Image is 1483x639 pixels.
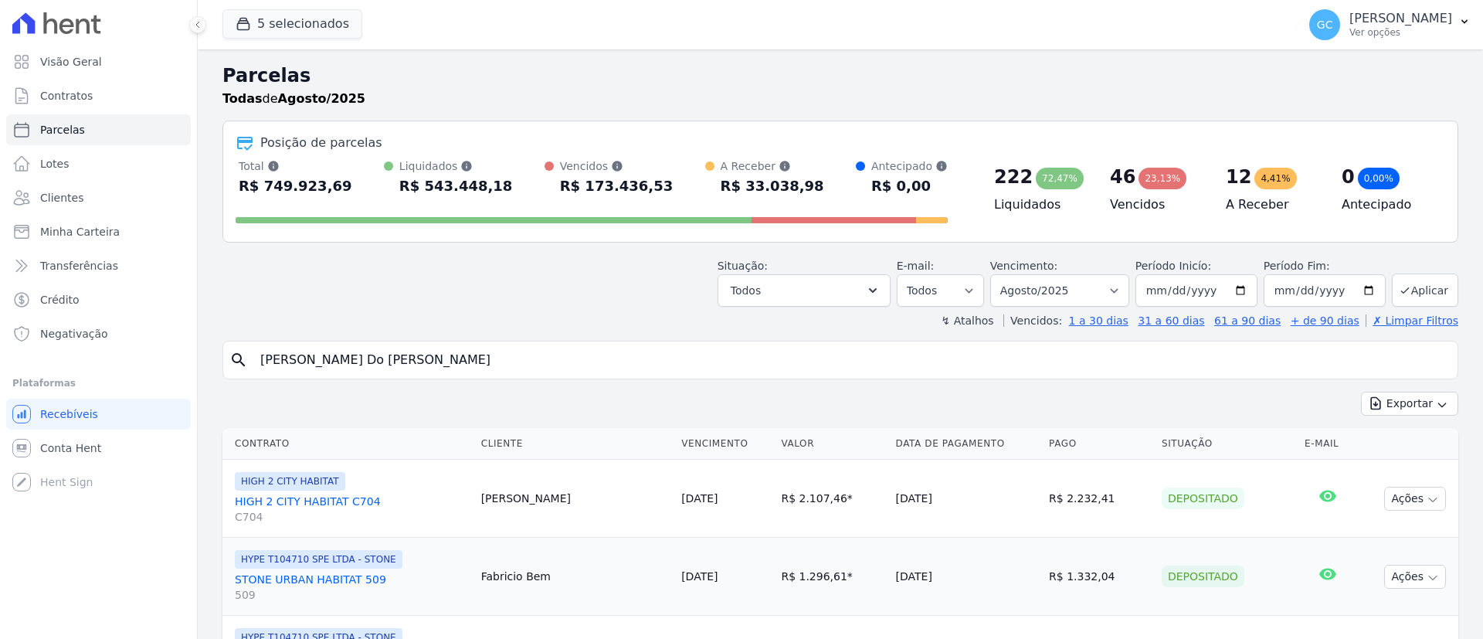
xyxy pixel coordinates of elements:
[1358,168,1400,189] div: 0,00%
[1297,3,1483,46] button: GC [PERSON_NAME] Ver opções
[994,165,1033,189] div: 222
[1264,258,1386,274] label: Período Fim:
[1162,566,1244,587] div: Depositado
[40,406,98,422] span: Recebíveis
[1003,314,1062,327] label: Vencidos:
[1342,165,1355,189] div: 0
[399,174,513,199] div: R$ 543.448,18
[40,326,108,342] span: Negativação
[6,318,191,349] a: Negativação
[721,174,824,199] div: R$ 33.038,98
[239,158,352,174] div: Total
[40,156,70,172] span: Lotes
[222,91,263,106] strong: Todas
[1254,168,1296,189] div: 4,41%
[235,509,469,525] span: C704
[1291,314,1359,327] a: + de 90 dias
[6,148,191,179] a: Lotes
[1226,195,1317,214] h4: A Receber
[1342,195,1433,214] h4: Antecipado
[1366,314,1458,327] a: ✗ Limpar Filtros
[1384,487,1446,511] button: Ações
[40,292,80,308] span: Crédito
[775,538,889,616] td: R$ 1.296,61
[1110,195,1201,214] h4: Vencidos
[1349,11,1452,26] p: [PERSON_NAME]
[890,538,1044,616] td: [DATE]
[994,195,1085,214] h4: Liquidados
[235,572,469,603] a: STONE URBAN HABITAT 509509
[890,428,1044,460] th: Data de Pagamento
[1384,565,1446,589] button: Ações
[675,428,775,460] th: Vencimento
[871,174,948,199] div: R$ 0,00
[6,216,191,247] a: Minha Carteira
[1069,314,1128,327] a: 1 a 30 dias
[871,158,948,174] div: Antecipado
[1317,19,1333,30] span: GC
[12,374,185,393] div: Plataformas
[235,587,469,603] span: 509
[1226,165,1251,189] div: 12
[222,428,475,460] th: Contrato
[222,90,365,108] p: de
[718,260,768,272] label: Situação:
[40,190,83,206] span: Clientes
[222,62,1458,90] h2: Parcelas
[718,274,891,307] button: Todos
[40,224,120,240] span: Minha Carteira
[1349,26,1452,39] p: Ver opções
[1139,168,1186,189] div: 23,13%
[681,492,718,505] a: [DATE]
[6,433,191,464] a: Conta Hent
[775,460,889,538] td: R$ 2.107,46
[1036,168,1084,189] div: 72,47%
[6,182,191,213] a: Clientes
[6,250,191,281] a: Transferências
[1214,314,1281,327] a: 61 a 90 dias
[897,260,935,272] label: E-mail:
[890,460,1044,538] td: [DATE]
[235,472,345,491] span: HIGH 2 CITY HABITAT
[1162,488,1244,509] div: Depositado
[235,550,402,569] span: HYPE T104710 SPE LTDA - STONE
[1361,392,1458,416] button: Exportar
[941,314,993,327] label: ↯ Atalhos
[6,80,191,111] a: Contratos
[1135,260,1211,272] label: Período Inicío:
[6,284,191,315] a: Crédito
[475,428,676,460] th: Cliente
[775,428,889,460] th: Valor
[1110,165,1135,189] div: 46
[239,174,352,199] div: R$ 749.923,69
[1392,274,1458,307] button: Aplicar
[475,460,676,538] td: [PERSON_NAME]
[399,158,513,174] div: Liquidados
[721,158,824,174] div: A Receber
[40,54,102,70] span: Visão Geral
[681,570,718,583] a: [DATE]
[40,440,101,456] span: Conta Hent
[560,174,674,199] div: R$ 173.436,53
[1043,428,1156,460] th: Pago
[6,399,191,430] a: Recebíveis
[260,134,382,152] div: Posição de parcelas
[40,88,93,104] span: Contratos
[235,494,469,525] a: HIGH 2 CITY HABITAT C704C704
[990,260,1057,272] label: Vencimento:
[6,46,191,77] a: Visão Geral
[40,258,118,274] span: Transferências
[1156,428,1298,460] th: Situação
[278,91,365,106] strong: Agosto/2025
[1043,538,1156,616] td: R$ 1.332,04
[731,281,761,300] span: Todos
[6,114,191,145] a: Parcelas
[1138,314,1204,327] a: 31 a 60 dias
[1298,428,1357,460] th: E-mail
[222,9,362,39] button: 5 selecionados
[229,351,248,369] i: search
[560,158,674,174] div: Vencidos
[251,345,1451,376] input: Buscar por nome do lote ou do cliente
[40,122,85,138] span: Parcelas
[1043,460,1156,538] td: R$ 2.232,41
